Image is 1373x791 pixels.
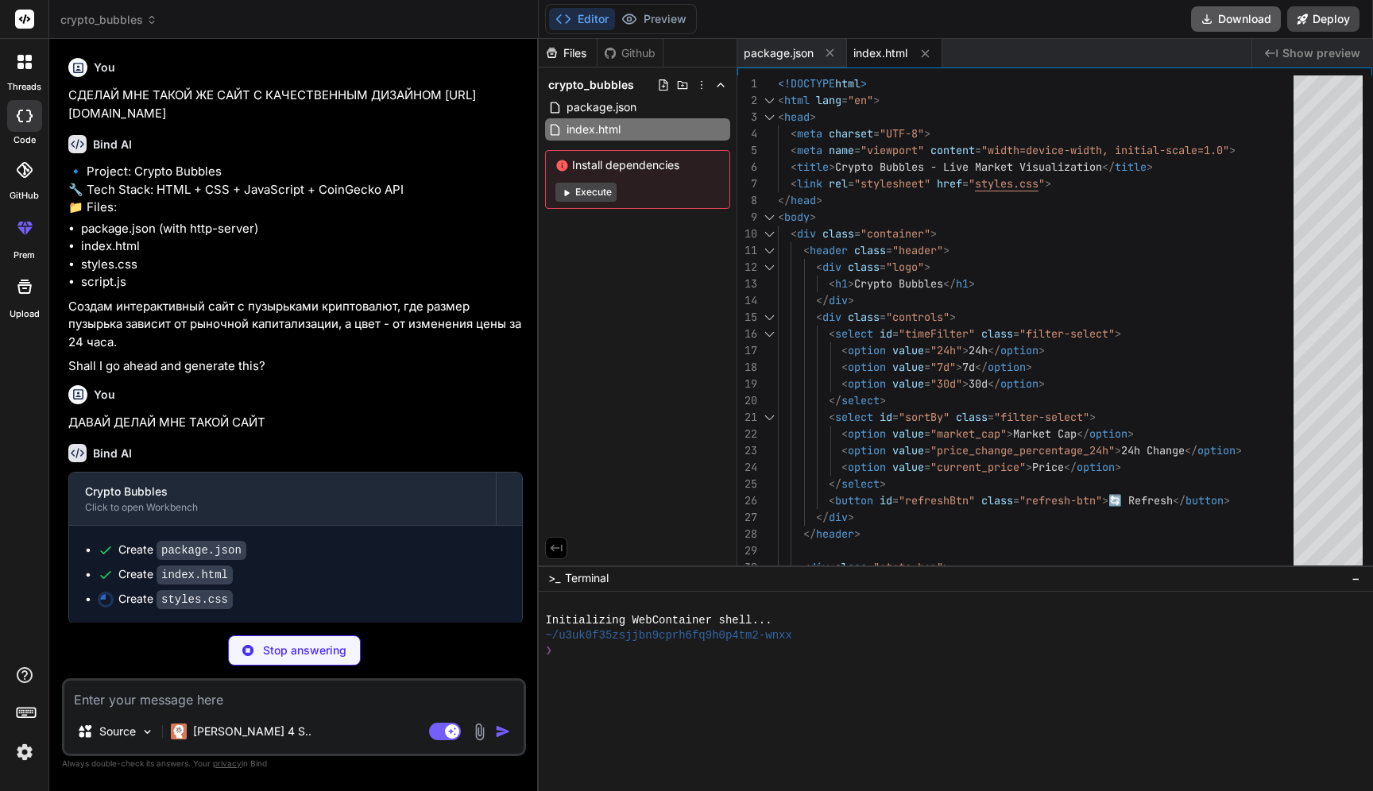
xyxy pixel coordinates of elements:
[969,343,988,357] span: 24h
[10,307,40,321] label: Upload
[962,360,975,374] span: 7d
[1007,426,1013,441] span: >
[495,723,511,739] img: icon
[841,477,880,491] span: select
[539,45,597,61] div: Files
[835,276,848,291] span: h1
[1102,160,1115,174] span: </
[737,342,757,359] div: 17
[848,260,880,274] span: class
[737,476,757,492] div: 25
[854,176,930,191] span: "stylesheet"
[930,426,1007,441] span: "market_cap"
[924,360,930,374] span: =
[1115,460,1121,474] span: >
[737,192,757,209] div: 8
[545,643,551,658] span: ❯
[861,226,930,241] span: "container"
[791,176,797,191] span: <
[861,143,924,157] span: "viewport"
[784,93,810,107] span: html
[1038,376,1045,391] span: >
[1102,493,1108,507] span: >
[1019,493,1102,507] span: "refresh-btn"
[988,360,1026,374] span: option
[759,209,779,226] div: Click to collapse the range.
[930,460,1026,474] span: "current_price"
[759,92,779,109] div: Click to collapse the range.
[737,359,757,376] div: 18
[841,93,848,107] span: =
[880,310,886,324] span: =
[737,125,757,142] div: 4
[892,343,924,357] span: value
[778,93,784,107] span: <
[85,484,480,500] div: Crypto Bubbles
[848,426,886,441] span: option
[791,143,797,157] span: <
[470,723,489,741] img: attachment
[737,226,757,242] div: 10
[988,410,994,424] span: =
[956,360,962,374] span: >
[85,501,480,514] div: Click to open Workbench
[829,477,841,491] span: </
[880,410,892,424] span: id
[848,510,854,524] span: >
[835,76,861,91] span: html
[930,376,962,391] span: "30d"
[861,76,867,91] span: >
[841,360,848,374] span: <
[899,326,975,341] span: "timeFilter"
[1127,426,1134,441] span: >
[981,326,1013,341] span: class
[791,226,797,241] span: <
[1026,460,1032,474] span: >
[778,76,835,91] span: <!DOCTYPE
[1064,460,1077,474] span: </
[737,459,757,476] div: 24
[549,8,615,30] button: Editor
[68,298,523,352] p: Создам интерактивный сайт с пузырьками криптовалют, где размер пузырька зависит от рыночной капит...
[873,560,943,574] span: "stats-bar"
[892,426,924,441] span: value
[157,541,246,560] code: package.json
[737,326,757,342] div: 16
[14,249,35,262] label: prem
[829,160,835,174] span: >
[841,376,848,391] span: <
[1348,565,1363,591] button: −
[157,565,233,585] code: index.html
[930,443,1115,457] span: "price_change_percentage_24h"
[1089,426,1127,441] span: option
[797,176,822,191] span: link
[548,570,560,586] span: >_
[867,560,873,574] span: =
[835,493,873,507] span: button
[853,45,907,61] span: index.html
[880,326,892,341] span: id
[975,176,1038,191] span: styles.css
[924,443,930,457] span: =
[1147,160,1153,174] span: >
[759,326,779,342] div: Click to collapse the range.
[1197,443,1236,457] span: option
[956,276,969,291] span: h1
[737,259,757,276] div: 12
[68,357,523,376] p: Shall I go ahead and generate this?
[949,310,956,324] span: >
[930,360,956,374] span: "7d"
[829,393,841,407] span: </
[924,126,930,141] span: >
[892,493,899,507] span: =
[759,109,779,125] div: Click to collapse the range.
[615,8,693,30] button: Preview
[118,591,233,608] div: Create
[880,260,886,274] span: =
[1121,443,1185,457] span: 24h Change
[892,460,924,474] span: value
[975,143,981,157] span: =
[829,410,835,424] span: <
[899,410,949,424] span: "sortBy"
[737,526,757,542] div: 28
